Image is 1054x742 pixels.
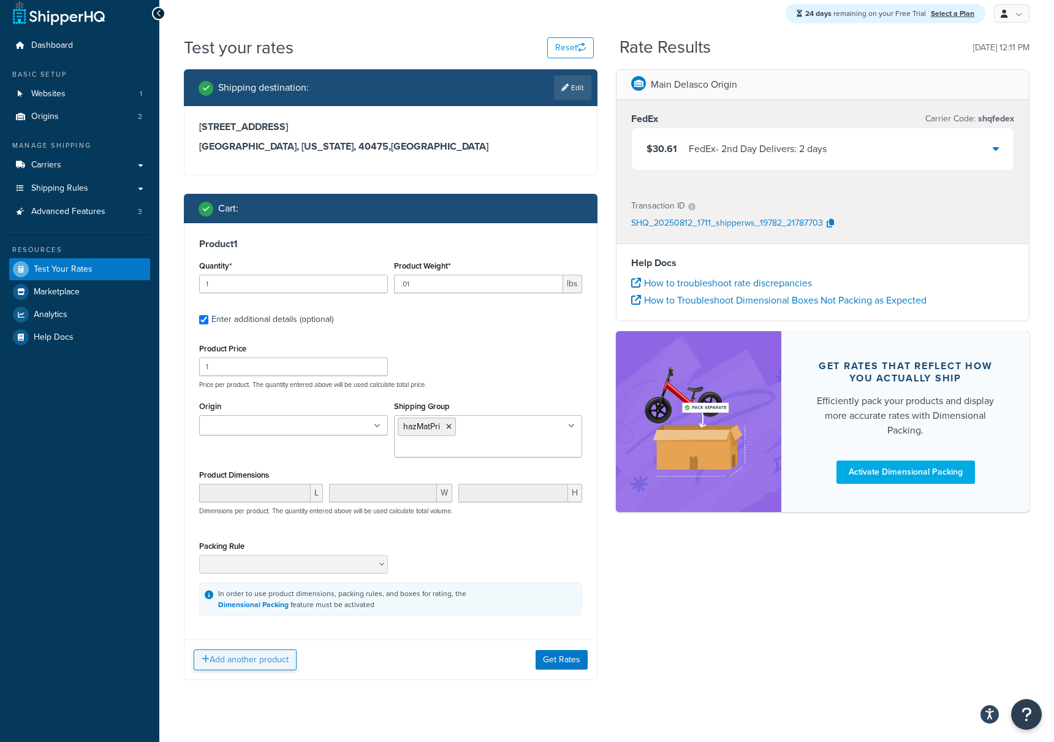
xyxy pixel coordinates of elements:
a: Edit [554,75,591,100]
p: Carrier Code: [925,110,1014,128]
h2: Rate Results [620,38,711,57]
strong: 24 days [805,8,832,19]
a: How to troubleshoot rate discrepancies [631,276,812,290]
a: Carriers [9,154,150,177]
span: remaining on your Free Trial [805,8,928,19]
span: Websites [31,89,66,99]
h2: Cart : [218,203,238,214]
a: Marketplace [9,281,150,303]
div: Resources [9,245,150,255]
span: 3 [138,207,142,217]
span: H [568,484,582,502]
span: lbs [563,275,582,293]
h3: Product 1 [199,238,582,250]
div: In order to use product dimensions, packing rules, and boxes for rating, the feature must be acti... [218,588,466,610]
a: Dimensional Packing [218,599,289,610]
h3: FedEx [631,113,658,125]
span: 1 [140,89,142,99]
span: Marketplace [34,287,80,297]
h3: [GEOGRAPHIC_DATA], [US_STATE], 40475 , [GEOGRAPHIC_DATA] [199,140,582,153]
div: FedEx - 2nd Day Delivers: 2 days [689,140,827,158]
span: L [311,484,323,502]
h2: Shipping destination : [218,82,309,93]
label: Shipping Group [394,402,450,411]
span: shqfedex [976,112,1014,125]
a: How to Troubleshoot Dimensional Boxes Not Packing as Expected [631,293,927,307]
span: 2 [138,112,142,122]
label: Product Dimensions [199,470,269,480]
a: Select a Plan [931,8,974,19]
a: Shipping Rules [9,177,150,200]
button: Get Rates [536,650,588,670]
a: Help Docs [9,326,150,348]
button: Reset [547,37,594,58]
label: Product Price [199,344,246,353]
span: $30.61 [646,142,677,156]
li: Advanced Features [9,201,150,223]
a: Origins2 [9,105,150,128]
li: Origins [9,105,150,128]
span: Advanced Features [31,207,105,217]
label: Quantity* [199,261,232,270]
a: Dashboard [9,34,150,57]
a: Advanced Features3 [9,201,150,223]
h1: Test your rates [184,36,294,59]
button: Add another product [194,649,297,670]
input: 0.00 [394,275,564,293]
span: W [437,484,452,502]
div: Manage Shipping [9,140,150,151]
div: Get rates that reflect how you actually ship [811,360,1000,384]
input: Enter additional details (optional) [199,315,208,324]
div: Basic Setup [9,69,150,80]
p: [DATE] 12:11 PM [973,39,1029,56]
li: Websites [9,83,150,105]
label: Packing Rule [199,541,245,551]
h4: Help Docs [631,256,1014,270]
span: Help Docs [34,332,74,343]
img: feature-image-dim-d40ad3071a2b3c8e08177464837368e35600d3c5e73b18a22c1e4bb210dc32ac.png [634,350,763,494]
button: Open Resource Center [1011,699,1042,730]
span: Test Your Rates [34,264,93,275]
span: Origins [31,112,59,122]
p: Price per product. The quantity entered above will be used calculate total price. [196,380,585,389]
a: Analytics [9,304,150,326]
span: Dashboard [31,40,73,51]
p: Dimensions per product. The quantity entered above will be used calculate total volume. [196,507,453,515]
span: Shipping Rules [31,183,88,194]
a: Test Your Rates [9,258,150,280]
div: Efficiently pack your products and display more accurate rates with Dimensional Packing. [811,394,1000,438]
span: hazMatPri [403,420,440,433]
p: Transaction ID [631,197,685,215]
span: Analytics [34,310,67,320]
input: 0.0 [199,275,388,293]
label: Product Weight* [394,261,450,270]
div: Enter additional details (optional) [211,311,333,328]
p: SHQ_20250812_1711_shipperws_19782_21787703 [631,215,823,233]
p: Main Delasco Origin [651,76,737,93]
h3: [STREET_ADDRESS] [199,121,582,133]
a: Websites1 [9,83,150,105]
span: Carriers [31,160,61,170]
label: Origin [199,402,221,411]
a: Activate Dimensional Packing [836,461,975,484]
